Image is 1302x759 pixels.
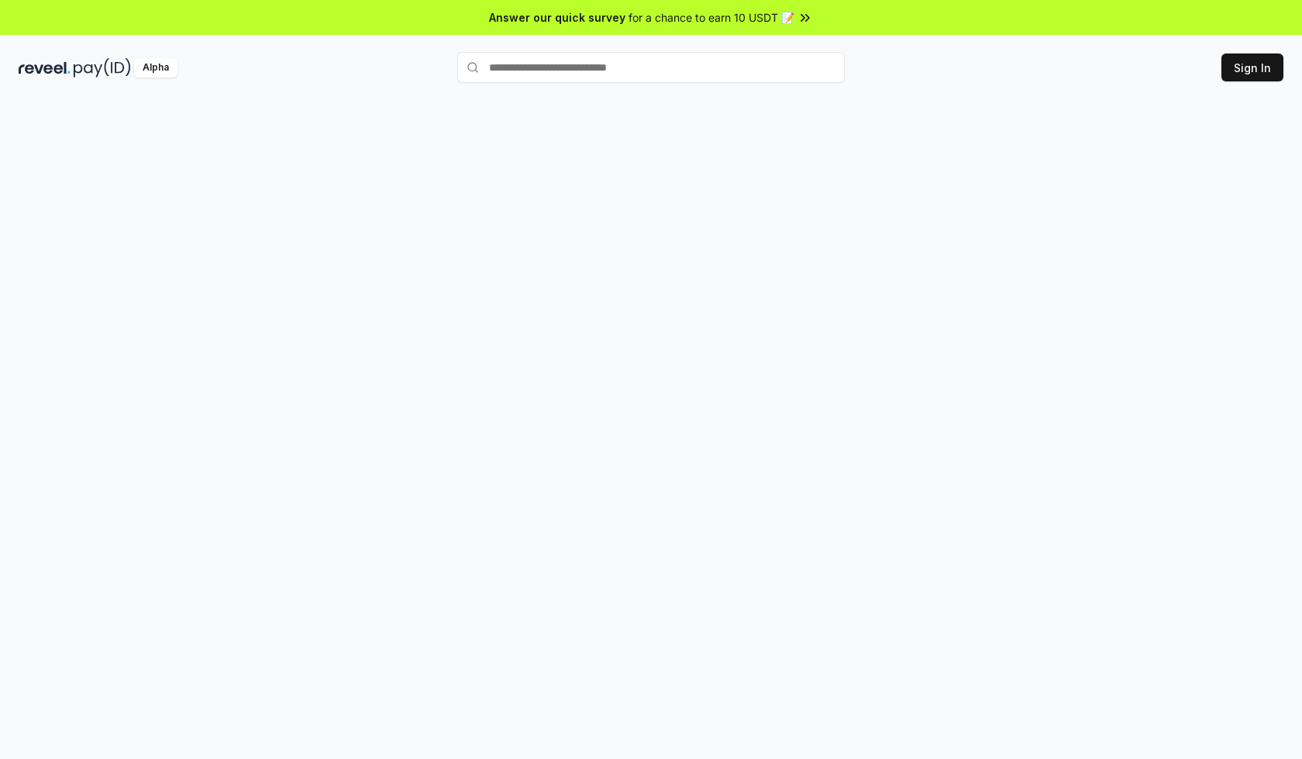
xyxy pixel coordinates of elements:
[1221,53,1283,81] button: Sign In
[74,58,131,78] img: pay_id
[19,58,71,78] img: reveel_dark
[629,9,794,26] span: for a chance to earn 10 USDT 📝
[489,9,625,26] span: Answer our quick survey
[134,58,177,78] div: Alpha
